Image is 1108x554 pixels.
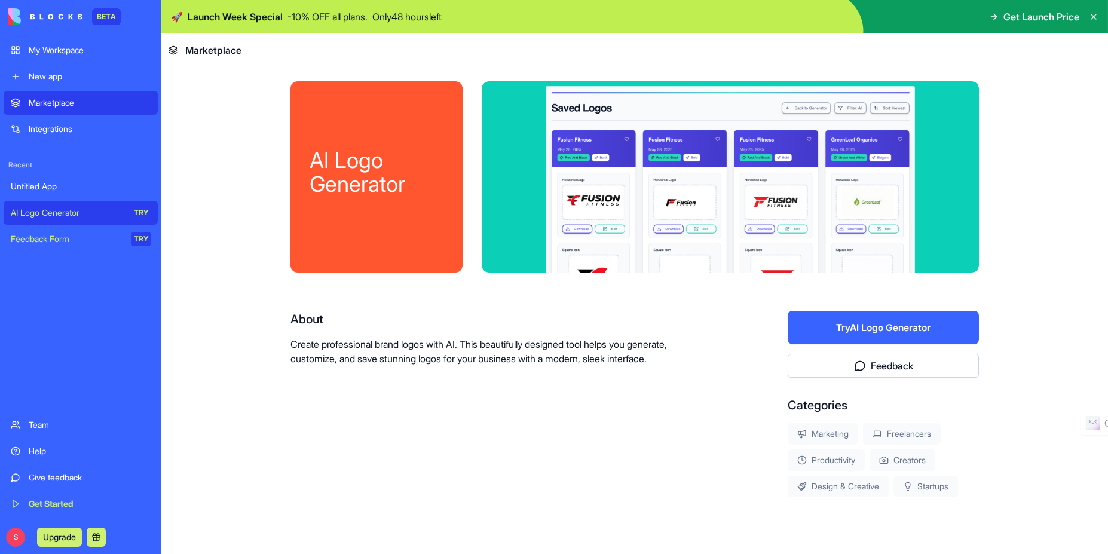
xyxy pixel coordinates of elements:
[788,397,979,414] div: Categories
[29,123,151,135] div: Integrations
[11,207,123,219] div: AI Logo Generator
[29,445,151,457] div: Help
[131,206,151,220] div: TRY
[11,180,151,192] div: Untitled App
[6,528,25,547] span: S
[4,492,158,516] a: Get Started
[4,91,158,115] a: Marketplace
[4,175,158,198] a: Untitled App
[29,419,151,431] div: Team
[11,233,123,245] div: Feedback Form
[29,71,151,82] div: New app
[372,10,442,24] p: Only 48 hours left
[863,423,941,445] div: Freelancers
[788,476,889,497] div: Design & Creative
[4,439,158,463] a: Help
[788,311,979,344] button: TryAI Logo Generator
[290,311,711,327] div: About
[4,201,158,225] a: AI Logo GeneratorTRY
[4,117,158,141] a: Integrations
[788,354,979,378] button: Feedback
[92,8,121,25] div: BETA
[29,97,151,109] div: Marketplace
[1003,10,1079,24] span: Get Launch Price
[4,413,158,437] a: Team
[37,531,82,543] a: Upgrade
[185,43,241,57] span: Marketplace
[310,148,443,196] div: AI Logo Generator
[4,65,158,88] a: New app
[4,466,158,489] a: Give feedback
[287,10,368,24] p: - 10 % OFF all plans.
[37,528,82,547] button: Upgrade
[8,8,82,25] img: logo
[171,10,183,24] span: 🚀
[4,227,158,251] a: Feedback FormTRY
[29,472,151,483] div: Give feedback
[131,232,151,246] div: TRY
[8,8,121,25] a: BETA
[870,449,935,471] div: Creators
[788,423,858,445] div: Marketing
[893,476,958,497] div: Startups
[29,44,151,56] div: My Workspace
[290,337,711,366] p: Create professional brand logos with AI. This beautifully designed tool helps you generate, custo...
[188,10,283,24] span: Launch Week Special
[4,160,158,170] span: Recent
[4,38,158,62] a: My Workspace
[29,498,151,510] div: Get Started
[788,449,865,471] div: Productivity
